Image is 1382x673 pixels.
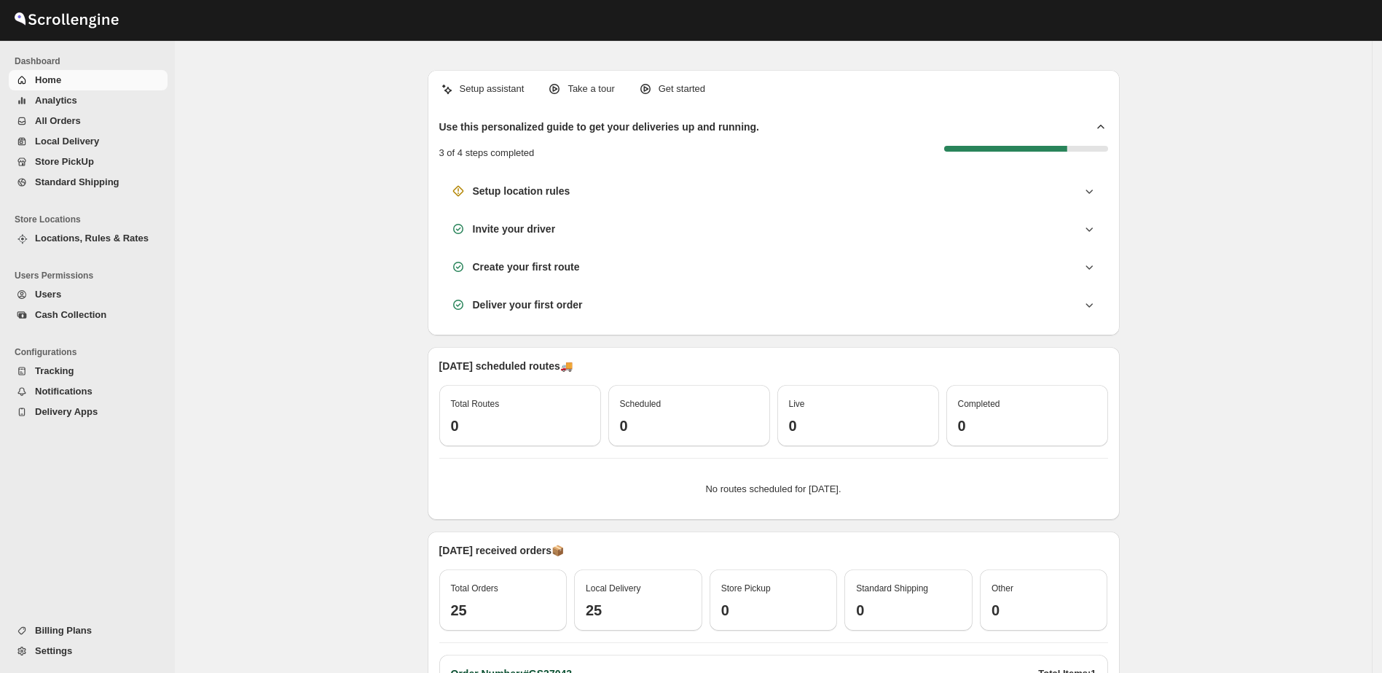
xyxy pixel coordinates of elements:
[35,406,98,417] span: Delivery Apps
[9,621,168,641] button: Billing Plans
[451,417,589,435] h3: 0
[473,222,556,236] h3: Invite your driver
[9,228,168,249] button: Locations, Rules & Rates
[35,95,77,106] span: Analytics
[35,386,93,397] span: Notifications
[35,233,149,244] span: Locations, Rules & Rates
[473,260,580,274] h3: Create your first route
[856,583,928,594] span: Standard Shipping
[721,602,826,619] h3: 0
[451,583,498,594] span: Total Orders
[460,82,525,96] p: Setup assistant
[35,176,119,187] span: Standard Shipping
[958,417,1096,435] h3: 0
[35,289,61,300] span: Users
[659,82,705,96] p: Get started
[568,82,614,96] p: Take a tour
[439,120,760,134] h2: Use this personalized guide to get your deliveries up and running.
[992,583,1013,594] span: Other
[451,602,556,619] h3: 25
[35,625,92,636] span: Billing Plans
[9,402,168,422] button: Delivery Apps
[586,583,640,594] span: Local Delivery
[15,55,168,67] span: Dashboard
[35,115,81,126] span: All Orders
[15,346,168,358] span: Configurations
[35,309,106,320] span: Cash Collection
[439,359,1108,373] p: [DATE] scheduled routes 🚚
[35,645,72,656] span: Settings
[992,602,1096,619] h3: 0
[35,74,61,85] span: Home
[9,284,168,305] button: Users
[620,417,758,435] h3: 0
[9,111,168,131] button: All Orders
[856,602,961,619] h3: 0
[9,361,168,381] button: Tracking
[473,184,570,198] h3: Setup location rules
[789,417,927,435] h3: 0
[9,90,168,111] button: Analytics
[586,602,691,619] h3: 25
[9,305,168,325] button: Cash Collection
[35,365,74,376] span: Tracking
[620,399,661,409] span: Scheduled
[35,136,99,147] span: Local Delivery
[9,641,168,661] button: Settings
[439,146,535,160] p: 3 of 4 steps completed
[35,156,94,167] span: Store PickUp
[439,543,1108,558] p: [DATE] received orders 📦
[451,482,1096,497] p: No routes scheduled for [DATE].
[958,399,1000,409] span: Completed
[15,214,168,225] span: Store Locations
[789,399,805,409] span: Live
[451,399,500,409] span: Total Routes
[721,583,771,594] span: Store Pickup
[473,297,583,312] h3: Deliver your first order
[15,270,168,281] span: Users Permissions
[9,70,168,90] button: Home
[9,381,168,402] button: Notifications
